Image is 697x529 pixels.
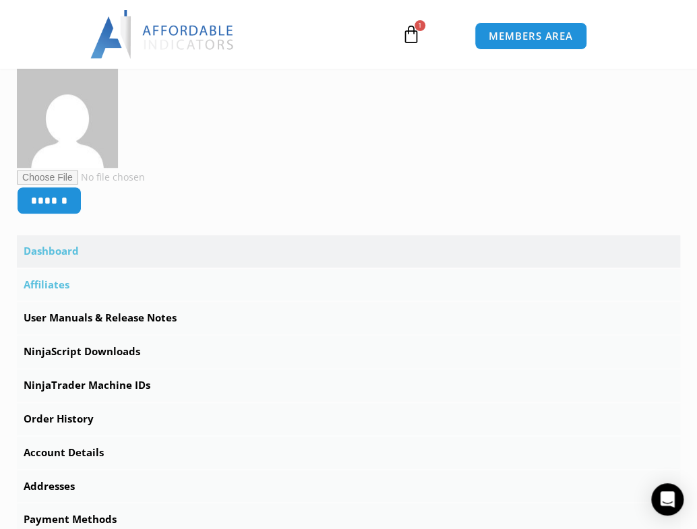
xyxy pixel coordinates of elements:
a: Affiliates [17,269,680,301]
img: 306a39d853fe7ca0a83b64c3a9ab38c2617219f6aea081d20322e8e32295346b [17,67,118,168]
a: MEMBERS AREA [475,22,587,50]
a: Dashboard [17,235,680,268]
div: Open Intercom Messenger [651,483,684,516]
a: Addresses [17,470,680,503]
span: MEMBERS AREA [489,31,573,41]
a: Account Details [17,437,680,469]
a: User Manuals & Release Notes [17,302,680,334]
span: 1 [415,20,425,31]
a: NinjaScript Downloads [17,336,680,368]
a: Order History [17,403,680,435]
img: LogoAI | Affordable Indicators – NinjaTrader [90,10,235,59]
a: 1 [382,15,441,54]
a: NinjaTrader Machine IDs [17,369,680,402]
